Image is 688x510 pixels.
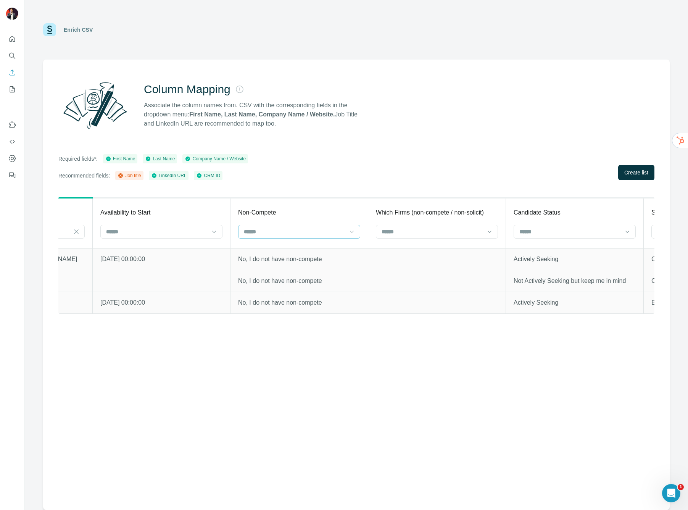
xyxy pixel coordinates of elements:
[145,155,175,162] div: Last Name
[196,172,220,179] div: CRM ID
[151,172,187,179] div: LinkedIn URL
[238,255,360,264] p: No, I do not have non-compete
[662,484,680,502] iframe: Intercom live chat
[6,49,18,63] button: Search
[105,155,135,162] div: First Name
[238,276,360,286] p: No, I do not have non-compete
[185,155,246,162] div: Company Name / Website
[58,155,98,163] p: Required fields*:
[64,26,93,34] div: Enrich CSV
[100,255,222,264] p: [DATE] 00:00:00
[43,23,56,36] img: Surfe Logo
[376,208,484,217] p: Which Firms (non-compete / non-solicit)
[514,298,636,307] p: Actively Seeking
[189,111,335,118] strong: First Name, Last Name, Company Name / Website.
[6,8,18,20] img: Avatar
[118,172,141,179] div: Job title
[6,118,18,132] button: Use Surfe on LinkedIn
[6,168,18,182] button: Feedback
[678,484,684,490] span: 1
[100,208,150,217] p: Availability to Start
[238,298,360,307] p: No, I do not have non-compete
[624,169,648,176] span: Create list
[6,82,18,96] button: My lists
[58,78,132,133] img: Surfe Illustration - Column Mapping
[6,66,18,79] button: Enrich CSV
[514,255,636,264] p: Actively Seeking
[514,208,561,217] p: Candidate Status
[6,152,18,165] button: Dashboard
[58,172,110,179] p: Recommended fields:
[618,165,654,180] button: Create list
[144,82,230,96] h2: Column Mapping
[100,298,222,307] p: [DATE] 00:00:00
[6,135,18,148] button: Use Surfe API
[651,208,676,217] p: Specialty
[6,32,18,46] button: Quick start
[514,276,636,286] p: Not Actively Seeking but keep me in mind
[144,101,364,128] p: Associate the column names from. CSV with the corresponding fields in the dropdown menu: Job Titl...
[238,208,276,217] p: Non-Compete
